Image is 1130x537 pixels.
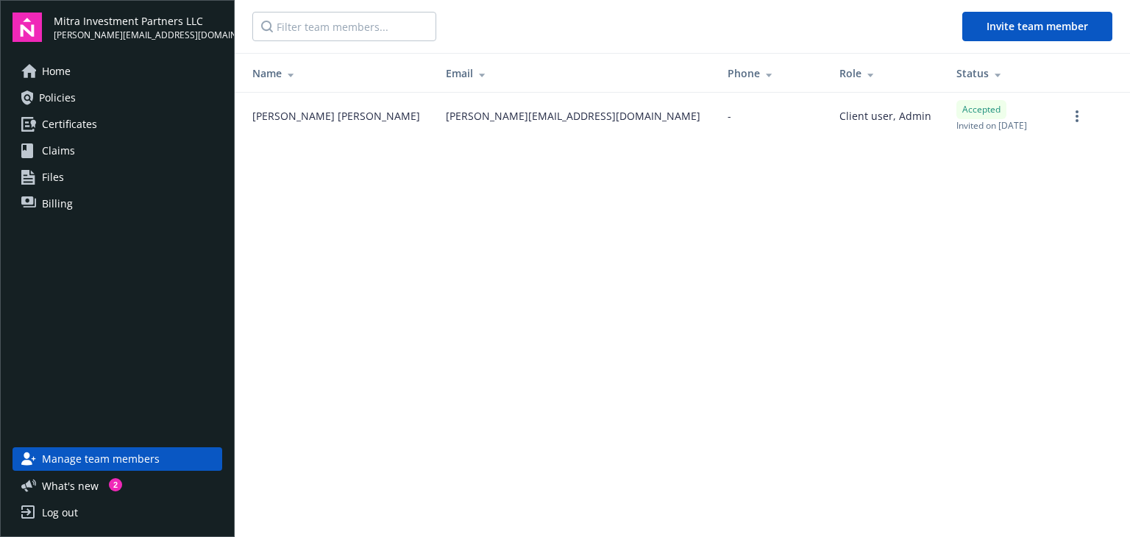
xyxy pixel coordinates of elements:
span: Invite team member [987,19,1088,33]
span: What ' s new [42,478,99,494]
span: Billing [42,192,73,216]
a: Claims [13,139,222,163]
a: Manage team members [13,447,222,471]
span: - [728,108,731,124]
span: Manage team members [42,447,160,471]
div: 2 [109,478,122,491]
span: Mitra Investment Partners LLC [54,13,222,29]
a: Policies [13,86,222,110]
span: Home [42,60,71,83]
button: Invite team member [962,12,1112,41]
button: What's new2 [13,478,122,494]
span: [PERSON_NAME][EMAIL_ADDRESS][DOMAIN_NAME] [446,108,700,124]
span: Files [42,166,64,189]
a: Home [13,60,222,83]
a: more [1068,107,1086,125]
span: Client user, Admin [839,108,931,124]
a: Billing [13,192,222,216]
span: Claims [42,139,75,163]
a: Certificates [13,113,222,136]
div: Phone [728,65,816,81]
span: Policies [39,86,76,110]
span: Accepted [962,103,1001,116]
span: Invited on [DATE] [956,119,1027,132]
div: Email [446,65,704,81]
div: Name [252,65,422,81]
div: Log out [42,501,78,524]
a: Files [13,166,222,189]
span: [PERSON_NAME][EMAIL_ADDRESS][DOMAIN_NAME] [54,29,222,42]
span: [PERSON_NAME] [PERSON_NAME] [252,108,420,124]
input: Filter team members... [252,12,436,41]
span: Certificates [42,113,97,136]
img: navigator-logo.svg [13,13,42,42]
div: Role [839,65,933,81]
div: Status [956,65,1045,81]
button: Mitra Investment Partners LLC[PERSON_NAME][EMAIL_ADDRESS][DOMAIN_NAME] [54,13,222,42]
